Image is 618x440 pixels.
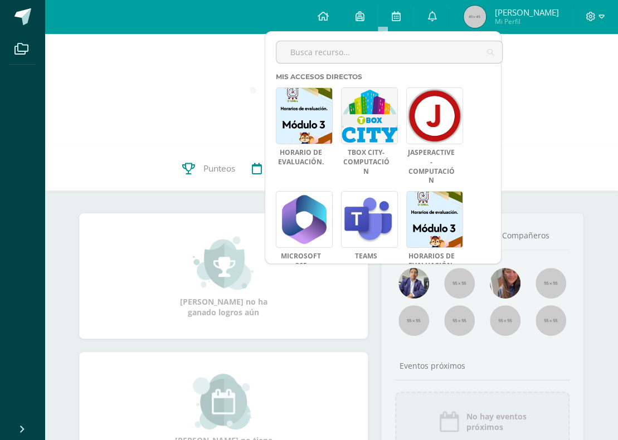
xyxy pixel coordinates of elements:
[406,148,456,185] a: Jasperactive - Computación
[193,374,254,429] img: event_small.png
[203,163,235,174] span: Punteos
[464,6,486,28] img: 45x45
[438,410,460,433] img: event_icon.png
[398,268,429,299] img: 5ffa332e6e26d6c51bfe2fc34c38b641.png
[444,305,475,336] img: 55x55
[276,252,326,271] a: Microsoft 365
[174,146,244,191] a: Punteos
[490,268,520,299] img: fc381c47a43b02c5c7cea4704a4b8e04.png
[193,235,254,291] img: achievement_small.png
[276,41,502,63] input: Busca recurso...
[444,268,475,299] img: 55x55
[494,17,558,26] span: Mi Perfil
[276,72,362,81] span: Mis accesos directos
[276,148,326,167] a: Horario de evaluación.
[398,305,429,336] img: 55x55
[494,7,558,18] span: [PERSON_NAME]
[341,252,391,261] a: Teams
[536,305,566,336] img: 55x55
[395,360,570,371] div: Eventos próximos
[466,411,526,432] span: No hay eventos próximos
[341,148,391,176] a: Tbox City- Computación
[536,268,566,299] img: 55x55
[168,235,279,317] div: [PERSON_NAME] no ha ganado logros aún
[490,305,520,336] img: 55x55
[406,252,456,271] a: Horarios de evaluación.
[244,146,324,191] a: Actividades
[482,222,570,250] a: Compañeros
